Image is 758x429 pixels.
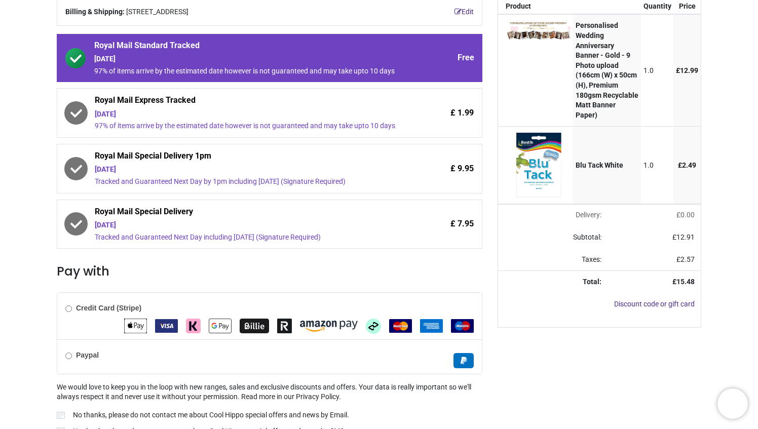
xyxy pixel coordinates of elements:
div: 1.0 [643,161,671,171]
div: [DATE] [95,165,398,175]
div: [DATE] [95,220,398,230]
span: £ [678,161,696,169]
img: Revolut Pay [277,319,292,333]
img: Klarna [186,319,201,333]
strong: Personalised Wedding Anniversary Banner - Gold - 9 Photo upload (166cm (W) x 50cm (H), Premium 18... [576,21,638,119]
span: Royal Mail Special Delivery [95,206,398,220]
span: 2.49 [682,161,696,169]
span: 2.57 [680,255,695,263]
span: Royal Mail Standard Tracked [94,40,398,54]
td: Delivery will be updated after choosing a new delivery method [498,204,608,226]
span: 12.91 [676,233,695,241]
div: 1.0 [643,66,671,76]
input: Paypal [65,353,72,359]
div: 97% of items arrive by the estimated date however is not guaranteed and may take upto 10 days [95,121,398,131]
img: Maestro [451,319,474,333]
img: American Express [420,319,443,333]
span: 12.99 [680,66,698,74]
img: Afterpay Clearpay [366,319,381,334]
img: [BLU-TACK-WHITE] Blu Tack White [506,133,571,198]
span: Free [458,52,474,63]
span: Paypal [453,356,474,364]
input: Credit Card (Stripe) [65,305,72,312]
span: £ [676,211,695,219]
span: Apple Pay [124,322,147,330]
span: £ 7.95 [450,218,474,229]
b: Credit Card (Stripe) [76,304,141,312]
div: Tracked and Guaranteed Next Day including [DATE] (Signature Required) [95,232,398,243]
img: Apple Pay [124,319,147,333]
img: Billie [240,319,269,333]
span: Revolut Pay [277,322,292,330]
img: Amazon Pay [300,321,358,332]
a: Discount code or gift card [614,300,695,308]
h3: Pay with [57,263,482,280]
span: £ [676,255,695,263]
span: 0.00 [680,211,695,219]
span: Maestro [451,322,474,330]
strong: Blu Tack White [576,161,623,169]
img: MasterCard [389,319,412,333]
iframe: Brevo live chat [717,388,748,419]
img: Paypal [453,353,474,368]
div: 97% of items arrive by the estimated date however is not guaranteed and may take upto 10 days [94,66,398,76]
span: American Express [420,322,443,330]
span: [STREET_ADDRESS] [126,7,188,17]
span: Billie [240,322,269,330]
span: Royal Mail Express Tracked [95,95,398,109]
span: Google Pay [209,322,232,330]
span: 15.48 [676,278,695,286]
td: Subtotal: [498,226,608,249]
span: £ 9.95 [450,163,474,174]
span: Amazon Pay [300,322,358,330]
span: VISA [155,322,178,330]
input: No thanks, please do not contact me about Cool Hippo special offers and news by Email. [57,412,65,419]
div: Tracked and Guaranteed Next Day by 1pm including [DATE] (Signature Required) [95,177,398,187]
b: Billing & Shipping: [65,8,125,16]
span: Royal Mail Special Delivery 1pm [95,150,398,165]
span: £ 1.99 [450,107,474,119]
strong: £ [672,278,695,286]
span: Afterpay Clearpay [366,322,381,330]
b: Paypal [76,351,99,359]
span: MasterCard [389,322,412,330]
div: [DATE] [95,109,398,120]
span: £ [676,66,698,74]
span: £ [672,233,695,241]
img: VISA [155,319,178,333]
span: Klarna [186,322,201,330]
img: Google Pay [209,319,232,333]
div: [DATE] [94,54,398,64]
td: Taxes: [498,249,608,271]
a: Edit [454,7,474,17]
strong: Total: [583,278,601,286]
img: +Hsb9wAAAABklEQVQDABfyWF4zXQhZAAAAAElFTkSuQmCC [506,21,571,41]
p: No thanks, please do not contact me about Cool Hippo special offers and news by Email. [73,410,349,420]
